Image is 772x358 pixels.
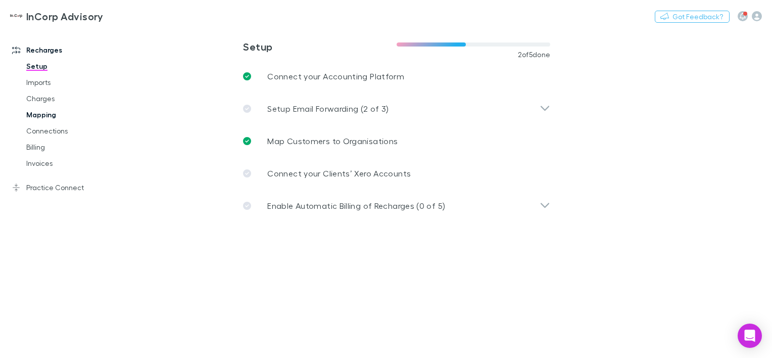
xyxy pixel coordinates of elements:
[2,42,132,58] a: Recharges
[4,4,110,28] a: InCorp Advisory
[518,51,551,59] span: 2 of 5 done
[16,91,132,107] a: Charges
[235,93,558,125] div: Setup Email Forwarding (2 of 3)
[267,135,398,147] p: Map Customers to Organisations
[655,11,730,23] button: Got Feedback?
[267,167,411,180] p: Connect your Clients’ Xero Accounts
[267,70,404,82] p: Connect your Accounting Platform
[738,324,762,348] div: Open Intercom Messenger
[235,125,558,157] a: Map Customers to Organisations
[10,10,22,22] img: InCorp Advisory's Logo
[16,155,132,171] a: Invoices
[235,157,558,190] a: Connect your Clients’ Xero Accounts
[243,40,397,53] h3: Setup
[16,107,132,123] a: Mapping
[16,123,132,139] a: Connections
[235,60,558,93] a: Connect your Accounting Platform
[2,180,132,196] a: Practice Connect
[16,74,132,91] a: Imports
[267,200,445,212] p: Enable Automatic Billing of Recharges (0 of 5)
[267,103,389,115] p: Setup Email Forwarding (2 of 3)
[16,58,132,74] a: Setup
[26,10,104,22] h3: InCorp Advisory
[235,190,558,222] div: Enable Automatic Billing of Recharges (0 of 5)
[16,139,132,155] a: Billing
